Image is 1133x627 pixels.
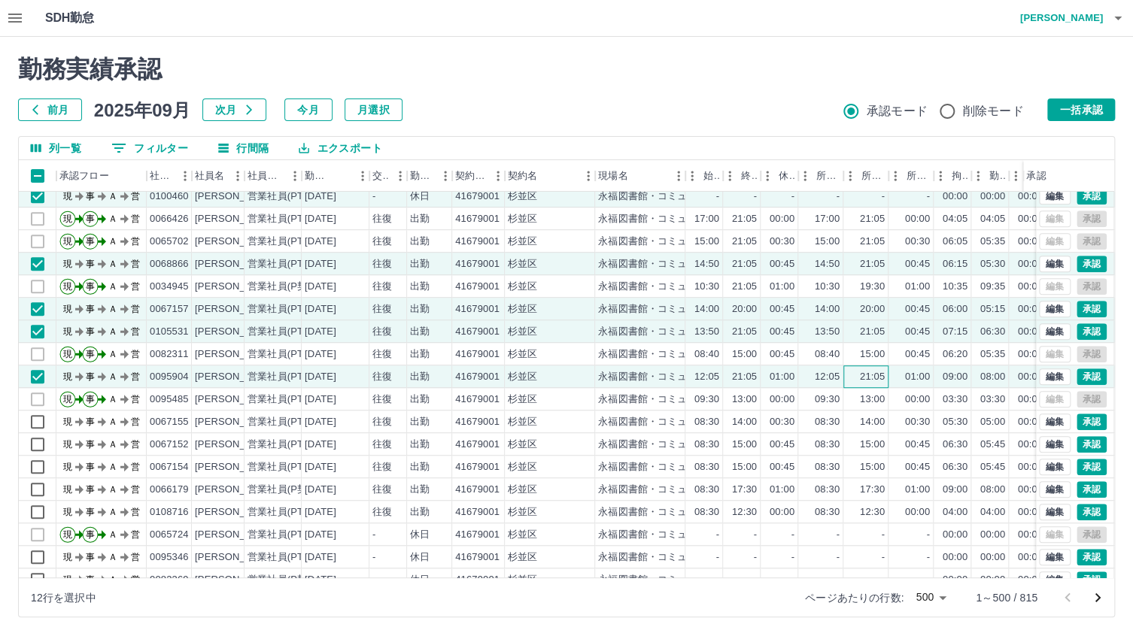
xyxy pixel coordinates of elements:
div: 往復 [372,370,392,384]
div: 13:00 [860,392,885,407]
button: 編集 [1039,413,1071,430]
div: 01:00 [770,280,794,294]
button: メニュー [389,165,412,187]
button: 列選択 [19,137,93,159]
div: - [754,189,757,204]
div: 交通費 [372,160,389,192]
div: 永福図書館・コミュニティふらっと永福 [598,392,776,407]
div: [DATE] [305,325,336,339]
div: 永福図書館・コミュニティふらっと永福 [598,235,776,249]
div: 所定開始 [816,160,840,192]
div: 01:00 [770,370,794,384]
div: 永福図書館・コミュニティふらっと永福 [598,280,776,294]
button: 承認 [1077,368,1107,385]
div: 勤務 [989,160,1006,192]
div: 杉並区 [508,257,537,271]
text: 現 [63,214,72,224]
div: 往復 [372,325,392,339]
div: 始業 [703,160,720,192]
text: Ａ [108,326,117,337]
text: Ａ [108,191,117,201]
text: Ａ [108,349,117,359]
div: 0066426 [150,212,189,226]
div: 21:05 [860,235,885,249]
button: 編集 [1039,481,1071,498]
div: 08:40 [694,347,719,362]
div: 杉並区 [508,189,537,204]
button: 編集 [1039,504,1071,520]
div: 現場名 [595,160,685,192]
div: 休憩 [761,160,798,192]
div: 営業社員(PT契約) [248,370,327,384]
div: 15:00 [732,347,757,362]
div: 所定終業 [843,160,888,192]
div: 06:05 [943,235,967,249]
div: 営業社員(PT契約) [248,392,327,407]
div: 永福図書館・コミュニティふらっと永福 [598,257,776,271]
div: 00:45 [770,257,794,271]
button: フィルター表示 [99,137,200,159]
div: 杉並区 [508,235,537,249]
div: 社員区分 [248,160,284,192]
div: 承認フロー [59,160,109,192]
button: 編集 [1039,571,1071,588]
button: 承認 [1077,571,1107,588]
button: メニュー [351,165,374,187]
div: 08:40 [815,347,840,362]
div: 21:05 [732,370,757,384]
div: 所定終業 [861,160,885,192]
div: 永福図書館・コミュニティふらっと永福 [598,325,776,339]
div: 営業社員(PT契約) [248,347,327,362]
div: [DATE] [305,257,336,271]
div: 21:05 [860,257,885,271]
div: 12:05 [815,370,840,384]
div: 0095904 [150,370,189,384]
div: 勤務 [971,160,1009,192]
div: 05:15 [980,302,1005,317]
div: 営業社員(P契約) [248,280,320,294]
div: [PERSON_NAME] [195,235,277,249]
button: メニュー [284,165,306,187]
div: 契約名 [505,160,595,192]
div: - [716,189,719,204]
div: 21:05 [860,212,885,226]
div: 0034945 [150,280,189,294]
div: 出勤 [410,212,430,226]
div: 00:30 [770,235,794,249]
div: 21:05 [732,212,757,226]
div: 杉並区 [508,212,537,226]
div: 永福図書館・コミュニティふらっと永福 [598,347,776,362]
div: 41679001 [455,370,500,384]
div: 00:00 [1018,302,1043,317]
div: 出勤 [410,302,430,317]
div: 営業社員(PT契約) [248,189,327,204]
div: 0068866 [150,257,189,271]
div: 杉並区 [508,280,537,294]
button: ソート [330,165,351,186]
div: 永福図書館・コミュニティふらっと永福 [598,302,776,317]
div: - [791,189,794,204]
div: 交通費 [369,160,407,192]
text: 事 [86,281,95,292]
div: 00:00 [1018,347,1043,362]
div: [DATE] [305,392,336,407]
div: [PERSON_NAME] [195,325,277,339]
button: 承認 [1077,323,1107,340]
div: 41679001 [455,280,500,294]
button: メニュー [174,165,196,187]
div: 杉並区 [508,325,537,339]
div: 14:00 [815,302,840,317]
button: 承認 [1077,436,1107,453]
div: 15:00 [860,347,885,362]
div: 15:00 [815,235,840,249]
div: 21:05 [860,325,885,339]
button: 承認 [1077,413,1107,430]
div: 契約名 [508,160,537,192]
text: 現 [63,281,72,292]
button: 承認 [1077,459,1107,475]
div: 0105531 [150,325,189,339]
div: [PERSON_NAME] [195,189,277,204]
div: [PERSON_NAME] [195,257,277,271]
div: 出勤 [410,370,430,384]
div: 社員名 [192,160,245,192]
